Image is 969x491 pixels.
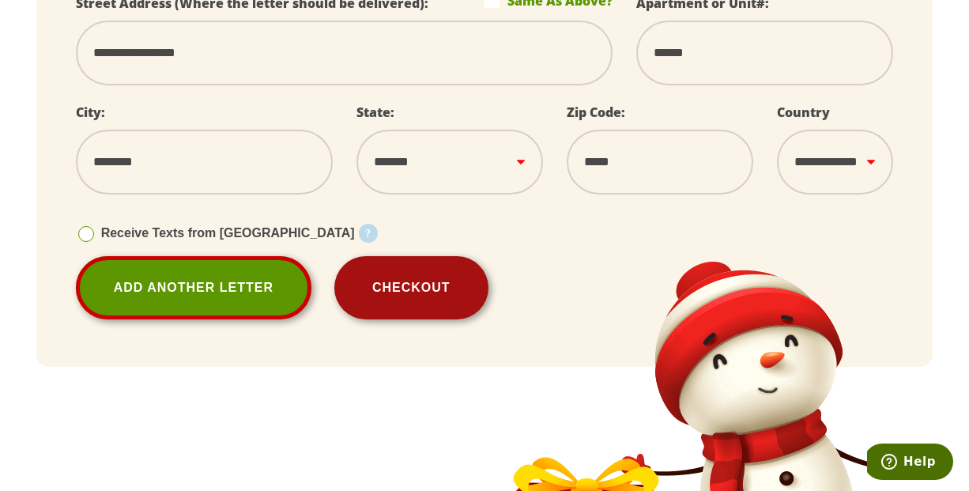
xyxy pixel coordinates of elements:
[101,226,355,240] span: Receive Texts from [GEOGRAPHIC_DATA]
[334,256,488,319] button: Checkout
[356,104,394,121] label: State:
[567,104,625,121] label: Zip Code:
[777,104,830,121] label: Country
[76,256,311,319] a: Add Another Letter
[76,104,105,121] label: City:
[867,444,953,483] iframe: Opens a widget where you can find more information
